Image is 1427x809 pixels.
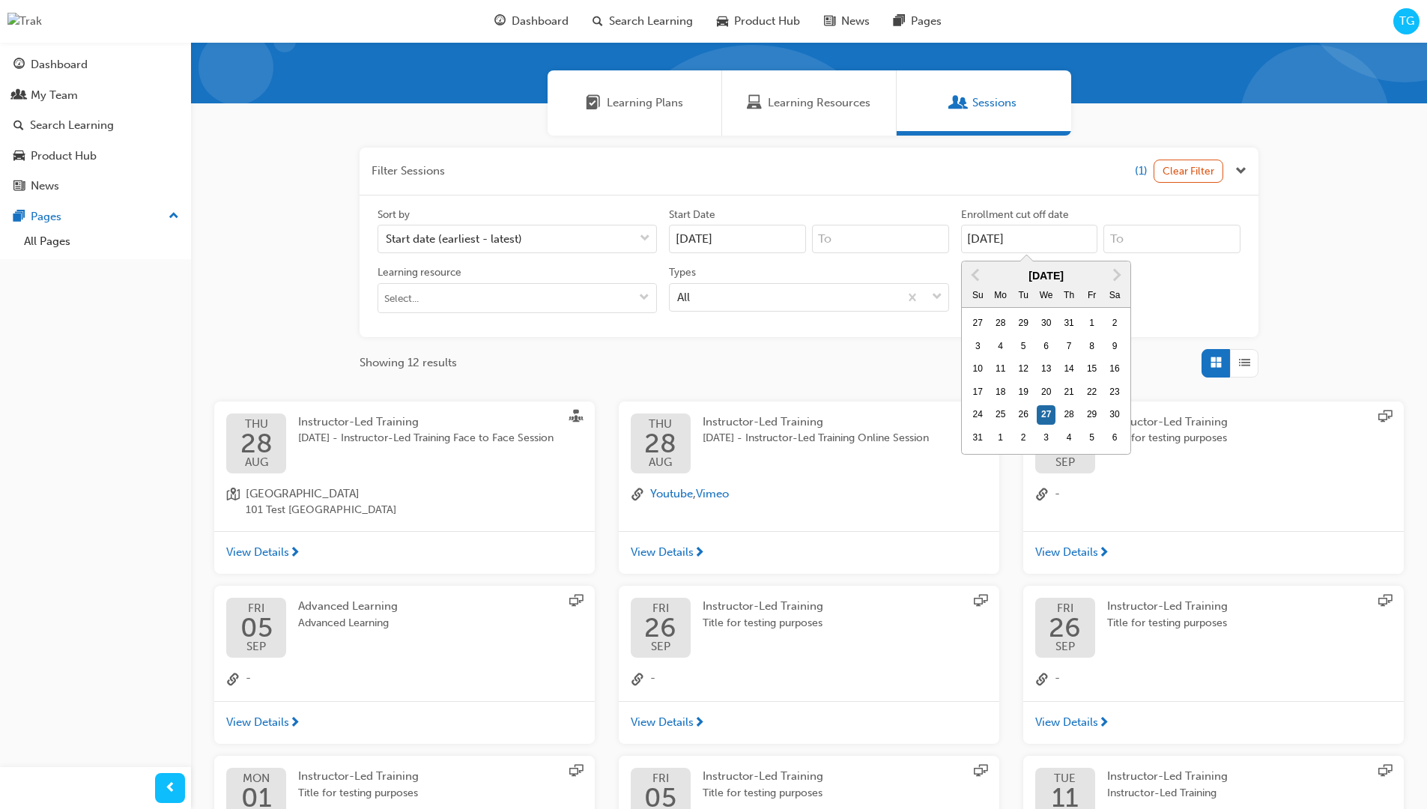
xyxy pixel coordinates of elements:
div: Choose Friday, August 22nd, 2025 [1082,383,1102,402]
a: MON01SEPInstructor-Led TrainingTitle for testing purposes [1035,413,1392,473]
span: FRI [644,603,676,614]
div: Choose Saturday, August 2nd, 2025 [1105,314,1124,333]
div: Choose Friday, August 1st, 2025 [1082,314,1102,333]
div: Choose Thursday, August 21st, 2025 [1059,383,1079,402]
span: Title for testing purposes [298,785,419,802]
span: View Details [226,714,289,731]
span: Advanced Learning [298,615,398,632]
a: All Pages [18,230,185,253]
a: FRI26SEPInstructor-Led TrainingTitle for testing purposes [1035,598,1392,658]
span: 26 [1049,614,1081,641]
span: 28 [240,430,273,457]
span: AUG [240,457,273,468]
span: link-icon [226,670,240,689]
a: View Details [619,701,999,745]
div: Types [669,265,696,280]
div: Mo [991,286,1011,306]
a: THU28AUGInstructor-Led Training[DATE] - Instructor-Led Training Face to Face Session [226,413,583,473]
div: Choose Saturday, August 16th, 2025 [1105,360,1124,379]
span: Title for testing purposes [703,615,823,632]
span: down-icon [932,288,942,307]
div: Choose Thursday, August 14th, 2025 [1059,360,1079,379]
span: pages-icon [13,210,25,224]
div: Choose Wednesday, August 27th, 2025 [1037,405,1056,425]
div: Search Learning [30,117,114,134]
span: 26 [644,614,676,641]
button: THU28AUGInstructor-Led Training[DATE] - Instructor-Led Training Online Sessionlink-iconYoutube,Vi... [619,402,999,575]
a: My Team [6,82,185,109]
span: Instructor-Led Training [1107,415,1228,428]
button: Pages [6,203,185,231]
span: View Details [226,544,289,561]
span: sessionType_ONLINE_URL-icon [569,764,583,781]
span: View Details [631,544,694,561]
span: Search Learning [609,13,693,30]
button: Youtube [650,485,693,503]
span: Title for testing purposes [1107,430,1228,447]
span: View Details [1035,714,1098,731]
span: SEP [1049,457,1080,468]
a: THU28AUGInstructor-Led Training[DATE] - Instructor-Led Training Online Session [631,413,987,473]
div: Choose Saturday, September 6th, 2025 [1105,428,1124,448]
span: down-icon [640,229,650,249]
span: Learning Resources [747,94,762,112]
span: List [1239,354,1250,372]
div: Pages [31,208,61,225]
a: View Details [214,531,595,575]
div: Choose Monday, August 4th, 2025 [991,337,1011,357]
span: View Details [631,714,694,731]
input: To [812,225,949,253]
div: Choose Friday, September 5th, 2025 [1082,428,1102,448]
input: Enrollment cut off datePrevious MonthNext Month[DATE]SuMoTuWeThFrSamonth 2025-08 [961,225,1098,253]
span: FRI [644,773,676,784]
div: Choose Thursday, September 4th, 2025 [1059,428,1079,448]
span: sessionType_ONLINE_URL-icon [569,594,583,610]
a: View Details [214,701,595,745]
span: Instructor-Led Training [703,599,823,613]
a: Trak [7,13,42,30]
span: next-icon [1098,547,1109,560]
input: Start Date [669,225,806,253]
div: Choose Wednesday, August 20th, 2025 [1037,383,1056,402]
span: AUG [644,457,676,468]
span: - [1055,670,1060,689]
a: SessionsSessions [897,70,1071,136]
div: Choose Tuesday, August 12th, 2025 [1014,360,1033,379]
div: Fr [1082,286,1102,306]
div: Choose Wednesday, September 3rd, 2025 [1037,428,1056,448]
div: Choose Wednesday, August 13th, 2025 [1037,360,1056,379]
div: Tu [1014,286,1033,306]
span: [DATE] - Instructor-Led Training Online Session [703,430,929,447]
span: sessionType_ONLINE_URL-icon [1378,410,1392,426]
div: Su [968,286,987,306]
span: prev-icon [165,779,176,798]
div: Enrollment cut off date [961,207,1069,222]
button: Previous Month [963,263,987,287]
div: Choose Monday, August 11th, 2025 [991,360,1011,379]
button: FRI05SEPAdvanced LearningAdvanced Learninglink-icon-View Details [214,586,595,744]
button: Clear Filter [1154,160,1224,183]
button: Close the filter [1235,163,1246,180]
div: Choose Wednesday, July 30th, 2025 [1037,314,1056,333]
span: next-icon [694,717,705,730]
span: Instructor-Led Training [1107,599,1228,613]
span: Instructor-Led Training [703,415,823,428]
button: Next Month [1105,263,1129,287]
a: guage-iconDashboard [482,6,581,37]
span: Instructor-Led Training [703,769,823,783]
span: sessionType_ONLINE_URL-icon [1378,764,1392,781]
span: sessionType_FACE_TO_FACE-icon [569,410,583,426]
div: Choose Monday, August 25th, 2025 [991,405,1011,425]
div: Choose Friday, August 29th, 2025 [1082,405,1102,425]
div: Choose Sunday, August 3rd, 2025 [968,337,987,357]
span: - [650,670,655,689]
div: Choose Tuesday, August 5th, 2025 [1014,337,1033,357]
a: View Details [1023,701,1404,745]
span: [DATE] - Instructor-Led Training Face to Face Session [298,430,554,447]
span: THU [240,419,273,430]
a: news-iconNews [812,6,882,37]
div: Choose Tuesday, September 2nd, 2025 [1014,428,1033,448]
span: search-icon [593,12,603,31]
button: FRI26SEPInstructor-Led TrainingTitle for testing purposeslink-icon-View Details [619,586,999,744]
span: next-icon [1098,717,1109,730]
